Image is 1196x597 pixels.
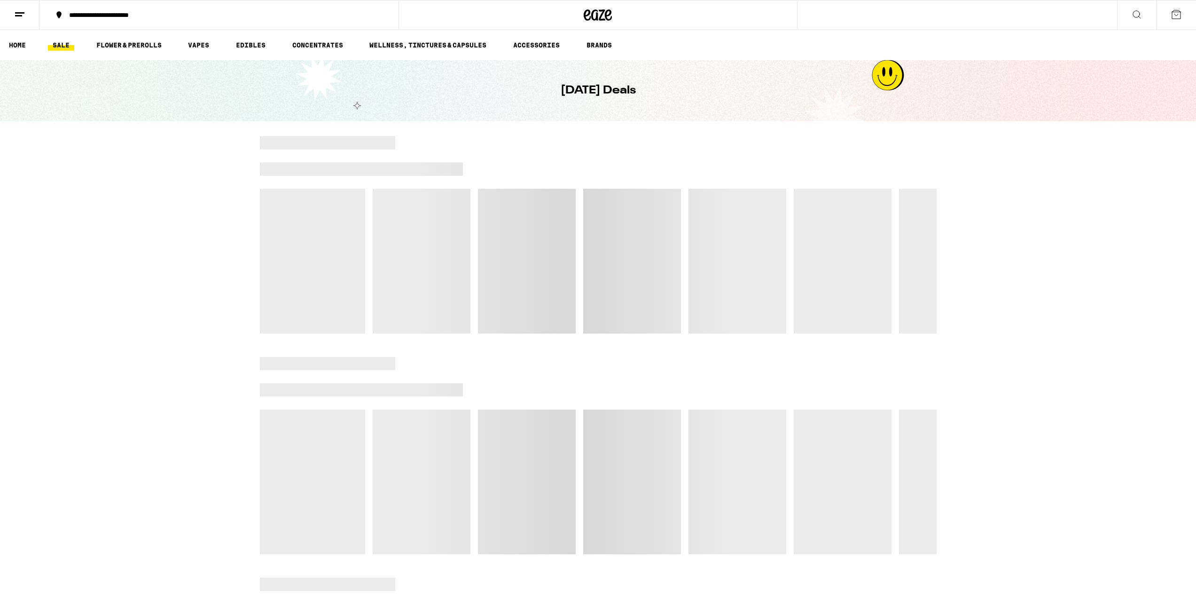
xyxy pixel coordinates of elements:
[582,39,617,51] button: BRANDS
[231,39,270,51] a: EDIBLES
[183,39,214,51] a: VAPES
[92,39,166,51] a: FLOWER & PREROLLS
[561,83,636,99] h1: [DATE] Deals
[365,39,491,51] a: WELLNESS, TINCTURES & CAPSULES
[4,39,31,51] a: HOME
[48,39,74,51] a: SALE
[508,39,564,51] a: ACCESSORIES
[288,39,348,51] a: CONCENTRATES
